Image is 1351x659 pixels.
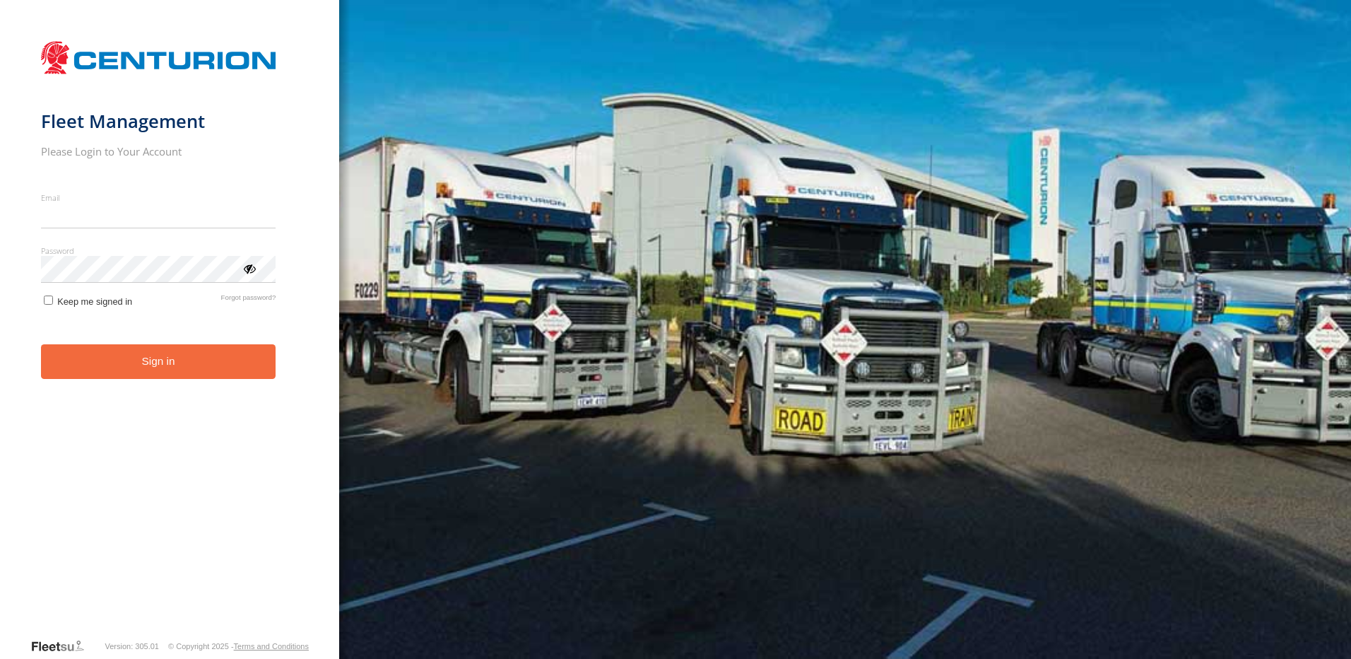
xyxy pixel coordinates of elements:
[105,642,159,651] div: Version: 305.01
[41,40,276,76] img: Centurion Transport
[234,642,309,651] a: Terms and Conditions
[221,293,276,307] a: Forgot password?
[41,344,276,379] button: Sign in
[242,261,256,275] div: ViewPassword
[44,296,53,305] input: Keep me signed in
[41,144,276,158] h2: Please Login to Your Account
[30,639,95,653] a: Visit our Website
[57,296,132,307] span: Keep me signed in
[41,34,299,638] form: main
[41,245,276,256] label: Password
[168,642,309,651] div: © Copyright 2025 -
[41,110,276,133] h1: Fleet Management
[41,192,276,203] label: Email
